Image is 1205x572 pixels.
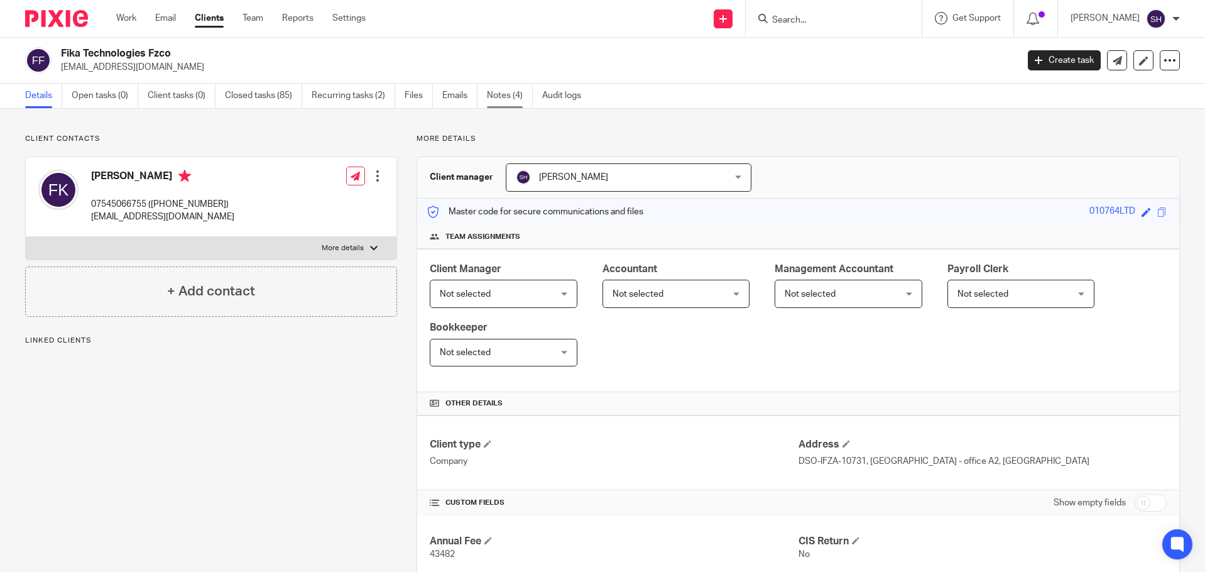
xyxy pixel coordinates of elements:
span: Client Manager [430,264,501,274]
a: Details [25,84,62,108]
span: Not selected [440,290,491,299]
p: More details [322,243,364,253]
h4: Annual Fee [430,535,798,548]
h4: Address [799,438,1167,451]
span: Bookkeeper [430,322,488,333]
a: Settings [332,12,366,25]
a: Open tasks (0) [72,84,138,108]
span: Not selected [785,290,836,299]
p: Company [430,455,798,468]
input: Search [771,15,884,26]
span: Payroll Clerk [947,264,1008,274]
img: Pixie [25,10,88,27]
label: Show empty fields [1054,497,1126,509]
a: Notes (4) [487,84,533,108]
a: Create task [1028,50,1101,70]
h4: + Add contact [167,282,255,301]
span: 43482 [430,550,455,559]
a: Work [116,12,136,25]
p: More details [417,134,1180,144]
a: Reports [282,12,314,25]
i: Primary [178,170,191,182]
img: svg%3E [1146,9,1166,29]
p: Linked clients [25,336,397,346]
p: Master code for secure communications and files [427,206,643,218]
h4: [PERSON_NAME] [91,170,234,185]
a: Closed tasks (85) [225,84,302,108]
p: 07545066755 ([PHONE_NUMBER]) [91,198,234,211]
a: Emails [442,84,477,108]
a: Team [243,12,263,25]
span: Get Support [952,14,1001,23]
h4: CIS Return [799,535,1167,548]
a: Client tasks (0) [148,84,215,108]
span: Management Accountant [775,264,893,274]
a: Files [405,84,433,108]
span: Team assignments [445,232,520,242]
img: svg%3E [516,170,531,185]
p: [EMAIL_ADDRESS][DOMAIN_NAME] [91,211,234,223]
h2: Fika Technologies Fzco [61,47,819,60]
p: [PERSON_NAME] [1071,12,1140,25]
img: svg%3E [38,170,79,210]
a: Email [155,12,176,25]
a: Clients [195,12,224,25]
span: Not selected [440,348,491,357]
span: [PERSON_NAME] [539,173,608,182]
span: Not selected [957,290,1008,299]
p: [EMAIL_ADDRESS][DOMAIN_NAME] [61,61,1009,74]
p: Client contacts [25,134,397,144]
h4: Client type [430,438,798,451]
div: 010764LTD [1089,205,1135,219]
span: No [799,550,810,559]
a: Audit logs [542,84,591,108]
span: Not selected [613,290,663,299]
span: Other details [445,399,503,409]
h4: CUSTOM FIELDS [430,498,798,508]
h3: Client manager [430,171,493,184]
img: svg%3E [25,47,52,74]
a: Recurring tasks (2) [312,84,395,108]
span: Accountant [602,264,657,274]
p: DSO-IFZA-10731, [GEOGRAPHIC_DATA] - office A2, [GEOGRAPHIC_DATA] [799,455,1167,468]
